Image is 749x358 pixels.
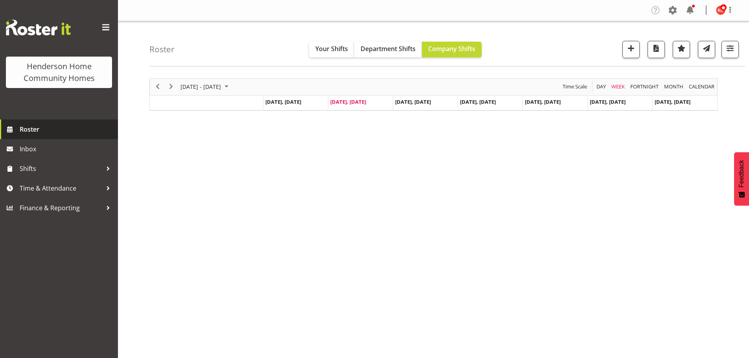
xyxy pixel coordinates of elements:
button: Fortnight [629,82,660,92]
span: [DATE], [DATE] [331,98,366,105]
h4: Roster [149,45,175,54]
button: Timeline Week [610,82,626,92]
span: Department Shifts [361,44,416,53]
span: Feedback [738,160,745,187]
div: previous period [151,79,164,95]
span: [DATE], [DATE] [395,98,431,105]
div: Timeline Week of August 19, 2025 [149,78,718,111]
span: Company Shifts [428,44,475,53]
span: Shifts [20,163,102,174]
button: Highlight an important date within the roster. [673,41,690,58]
button: Timeline Month [663,82,685,92]
div: Henderson Home Community Homes [14,61,104,84]
span: Week [611,82,626,92]
button: Timeline Day [595,82,607,92]
span: Day [596,82,607,92]
span: Your Shifts [315,44,348,53]
button: Filter Shifts [721,41,739,58]
button: Next [166,82,177,92]
button: August 2025 [179,82,232,92]
span: [DATE], [DATE] [590,98,626,105]
span: Inbox [20,143,114,155]
span: [DATE], [DATE] [655,98,690,105]
button: Download a PDF of the roster according to the set date range. [648,41,665,58]
span: Roster [20,123,114,135]
span: Finance & Reporting [20,202,102,214]
div: next period [164,79,178,95]
img: Rosterit website logo [6,20,71,35]
span: Fortnight [629,82,659,92]
button: Company Shifts [422,42,482,57]
button: Time Scale [561,82,589,92]
span: Time & Attendance [20,182,102,194]
span: [DATE], [DATE] [265,98,301,105]
span: Month [663,82,684,92]
button: Month [688,82,716,92]
span: [DATE], [DATE] [525,98,561,105]
button: Feedback - Show survey [734,152,749,206]
span: [DATE], [DATE] [460,98,496,105]
button: Department Shifts [354,42,422,57]
button: Previous [153,82,163,92]
button: Your Shifts [309,42,354,57]
button: Add a new shift [622,41,640,58]
span: [DATE] - [DATE] [180,82,222,92]
button: Send a list of all shifts for the selected filtered period to all rostered employees. [698,41,715,58]
img: kirsty-crossley8517.jpg [716,6,725,15]
div: August 18 - 24, 2025 [178,79,233,95]
span: Time Scale [562,82,588,92]
span: calendar [688,82,715,92]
